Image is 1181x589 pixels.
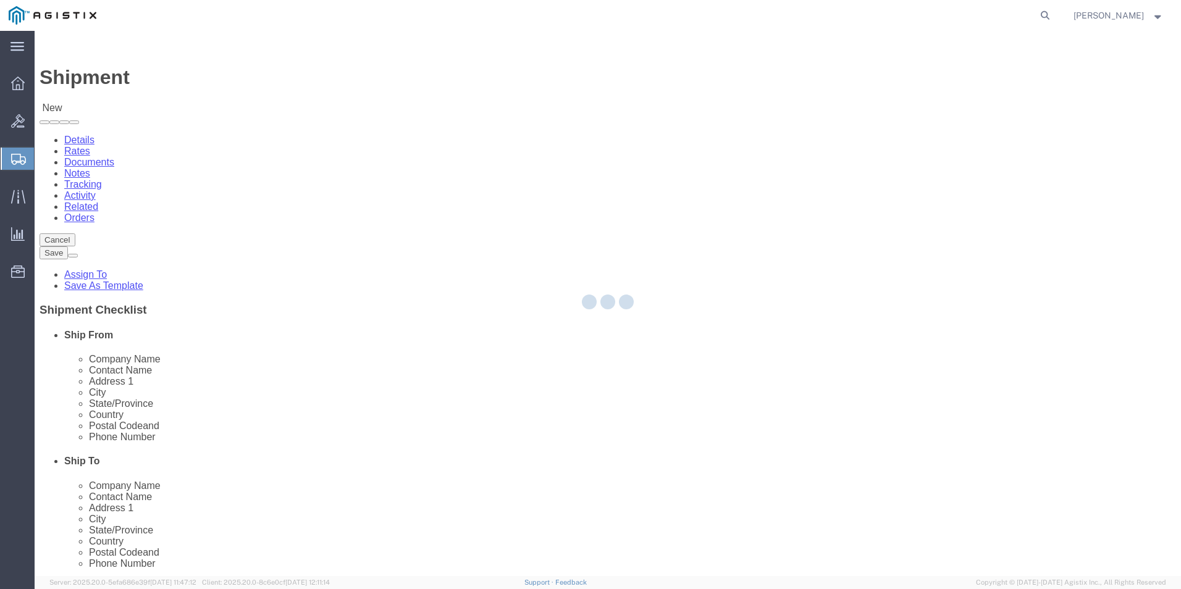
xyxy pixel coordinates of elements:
span: Copyright © [DATE]-[DATE] Agistix Inc., All Rights Reserved [976,577,1166,588]
img: logo [9,6,96,25]
span: [DATE] 11:47:12 [150,579,196,586]
span: Feras Saleh [1074,9,1144,22]
a: Support [524,579,555,586]
button: [PERSON_NAME] [1073,8,1164,23]
span: Server: 2025.20.0-5efa686e39f [49,579,196,586]
a: Feedback [555,579,587,586]
span: Client: 2025.20.0-8c6e0cf [202,579,330,586]
span: [DATE] 12:11:14 [285,579,330,586]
